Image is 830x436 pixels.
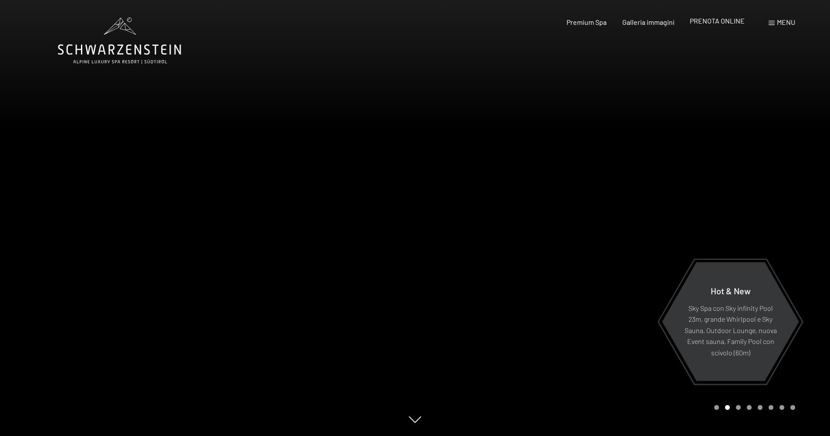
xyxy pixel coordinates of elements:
[725,405,730,410] div: Carousel Page 2 (Current Slide)
[779,405,784,410] div: Carousel Page 7
[690,17,745,25] a: PRENOTA ONLINE
[661,262,800,381] a: Hot & New Sky Spa con Sky infinity Pool 23m, grande Whirlpool e Sky Sauna, Outdoor Lounge, nuova ...
[711,285,751,296] span: Hot & New
[736,405,741,410] div: Carousel Page 3
[567,18,607,26] a: Premium Spa
[769,405,773,410] div: Carousel Page 6
[714,405,719,410] div: Carousel Page 1
[683,302,778,358] p: Sky Spa con Sky infinity Pool 23m, grande Whirlpool e Sky Sauna, Outdoor Lounge, nuova Event saun...
[711,405,795,410] div: Carousel Pagination
[758,405,763,410] div: Carousel Page 5
[777,18,795,26] span: Menu
[622,18,675,26] a: Galleria immagini
[747,405,752,410] div: Carousel Page 4
[790,405,795,410] div: Carousel Page 8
